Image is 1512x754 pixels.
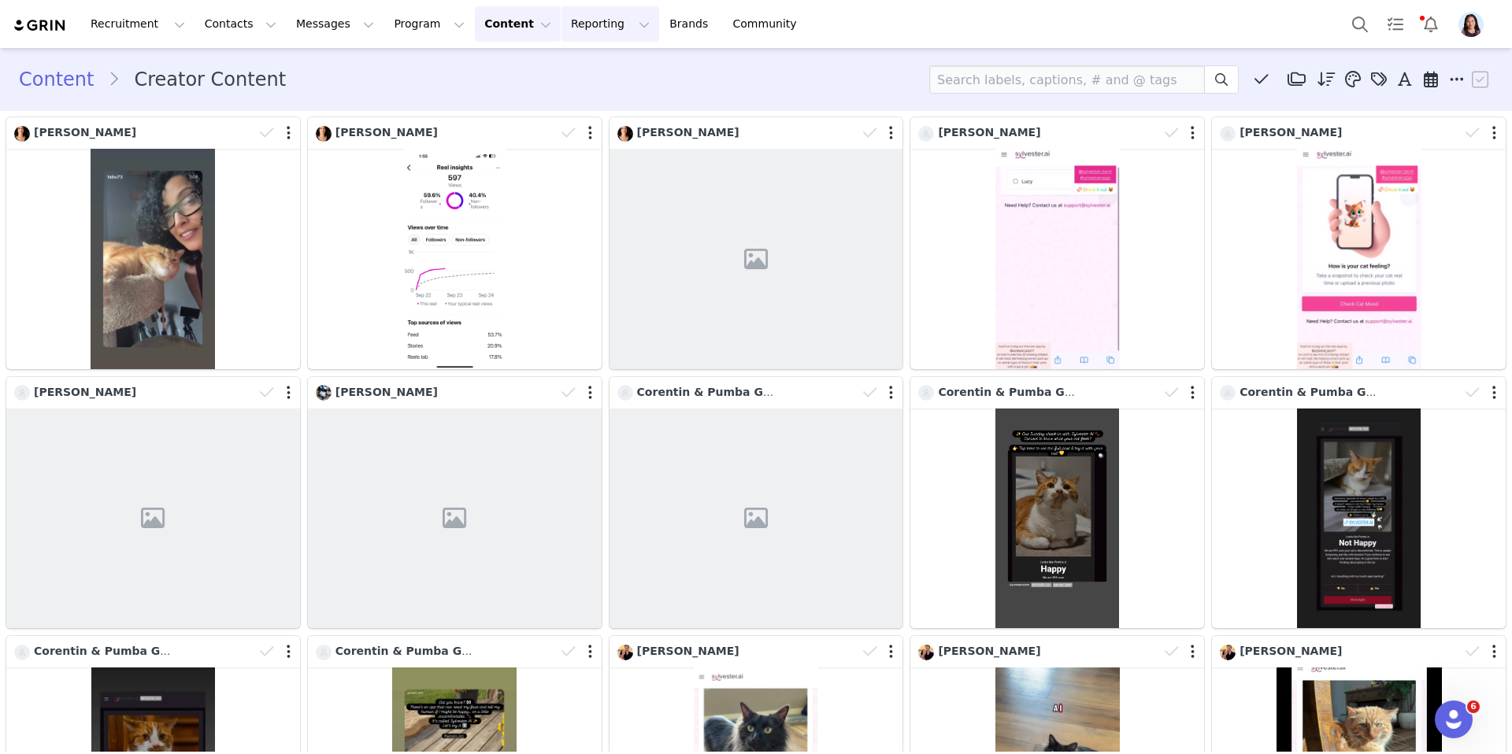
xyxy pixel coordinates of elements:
[1467,700,1480,713] span: 6
[105,491,209,554] button: Messages
[918,126,934,142] img: e44336c4-eff2-4f3f-a356-2198c9f0e387--s.jpg
[56,71,253,87] div: #39009289 • Escalated
[637,645,739,657] span: [PERSON_NAME]
[34,645,188,657] span: Corentin & Pumba Goffin
[56,113,253,129] div: [JoyByte] Brands are unable to view any messages
[195,6,286,42] button: Contacts
[56,362,253,379] div: #15476548 • Resolved
[1343,6,1377,42] button: Search
[14,645,30,660] img: 9d860153-3ad8-4f5f-ab4c-2989eb266160--s.jpg
[1378,6,1413,42] a: Tasks
[287,6,384,42] button: Messages
[938,126,1040,139] span: [PERSON_NAME]
[1458,12,1484,37] img: e0f30712-3a4d-4bf3-9ac8-3ba6ebc03af7.png
[660,6,722,42] a: Brands
[316,385,332,401] img: f5a8a420-d892-4d4c-9612-930442a69812--s.jpg
[929,65,1205,94] input: Search labels, captions, # and @ tags
[56,171,253,187] div: Customer Ticket
[384,6,474,42] button: Program
[335,386,438,398] span: [PERSON_NAME]
[276,6,305,35] div: Close
[617,645,633,660] img: 902175d7-5a9e-41ab-bb45-5e9ff93a2c10.jpg
[36,530,69,541] span: Home
[56,246,253,262] div: #33420632 • Escalated
[561,6,659,42] button: Reporting
[56,229,253,246] div: link clicks not being properly tracked
[56,346,253,362] div: [Payments] Payment Does Not Go Through
[637,126,739,139] span: [PERSON_NAME]
[13,18,68,33] img: grin logo
[1220,385,1236,401] img: 9d860153-3ad8-4f5f-ab4c-2989eb266160--s.jpg
[14,126,30,142] img: 593d836a-ecac-4957-9ce6-c9d056f9c7cb.jpg
[56,129,253,146] div: #24853706 • Technical Investigation
[131,530,185,541] span: Messages
[938,645,1040,657] span: [PERSON_NAME]
[128,7,191,34] h1: Tickets
[34,386,136,398] span: [PERSON_NAME]
[637,386,791,398] span: Corentin & Pumba Goffin
[316,645,332,660] img: 9d860153-3ad8-4f5f-ab4c-2989eb266160--s.jpg
[56,304,253,320] div: #33656058 • Technical Fix Awaiting Assignment
[210,491,315,554] button: Tickets
[19,65,108,94] a: Content
[1449,12,1499,37] button: Profile
[56,187,253,204] div: #34669364 • Closed
[56,287,253,304] div: 🔗 [PERSON_NAME] linked CS-1074: Customer cannot play or download some videos from Content ▸ Tagge...
[617,385,633,401] img: 9d860153-3ad8-4f5f-ab4c-2989eb266160--s.jpg
[1240,645,1342,657] span: [PERSON_NAME]
[1414,6,1448,42] button: Notifications
[918,645,934,660] img: 902175d7-5a9e-41ab-bb45-5e9ff93a2c10.jpg
[617,126,633,142] img: 593d836a-ecac-4957-9ce6-c9d056f9c7cb.jpg
[56,54,253,71] div: Customer Ticket
[1220,645,1236,660] img: 902175d7-5a9e-41ab-bb45-5e9ff93a2c10.jpg
[81,6,195,42] button: Recruitment
[1435,700,1473,738] iframe: Intercom live chat
[938,386,1092,398] span: Corentin & Pumba Goffin
[724,6,813,42] a: Community
[1220,126,1236,142] img: e44336c4-eff2-4f3f-a356-2198c9f0e387--s.jpg
[335,645,490,657] span: Corentin & Pumba Goffin
[335,126,438,139] span: [PERSON_NAME]
[316,126,332,142] img: 593d836a-ecac-4957-9ce6-c9d056f9c7cb.jpg
[14,385,30,401] img: e44336c4-eff2-4f3f-a356-2198c9f0e387--s.jpg
[1240,126,1342,139] span: [PERSON_NAME]
[240,530,284,541] span: Tickets
[918,385,934,401] img: 9d860153-3ad8-4f5f-ab4c-2989eb266160--s.jpg
[475,6,561,42] button: Content
[34,126,136,139] span: [PERSON_NAME]
[1240,386,1394,398] span: Corentin & Pumba Goffin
